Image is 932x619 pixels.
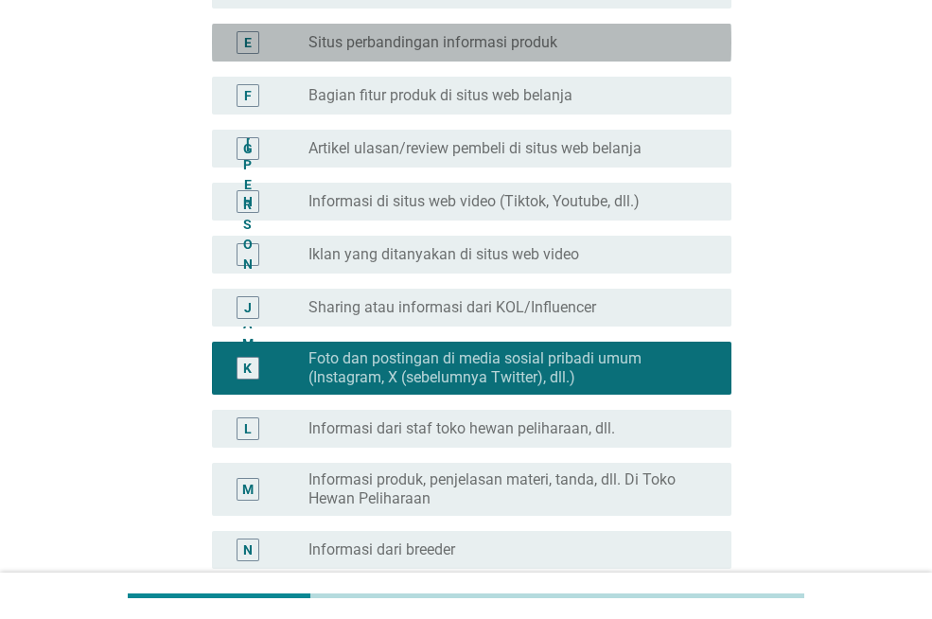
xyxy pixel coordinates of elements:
font: M [242,481,254,496]
font: F [244,87,252,102]
font: J [244,299,252,314]
font: Informasi produk, penjelasan materi, tanda, dll. Di Toko Hewan Peliharaan [308,470,676,507]
font: K [243,360,252,375]
font: Sharing atau informasi dari KOL/Influencer [308,298,596,316]
font: Situs perbandingan informasi produk [308,33,557,51]
font: Bagian fitur produk di situs web belanja [308,86,572,104]
font: Artikel ulasan/review pembeli di situs web belanja [308,139,642,157]
font: Informasi di situs web video (Tiktok, Youtube, dll.) [308,192,640,210]
font: Informasi dari staf toko hewan peliharaan, dll. [308,419,615,437]
font: E [244,34,252,49]
font: [PERSON_NAME] [242,137,254,371]
font: N [243,541,253,557]
font: L [244,420,252,435]
font: Foto dan postingan di media sosial pribadi umum (Instagram, X (sebelumnya Twitter), dll.) [308,349,642,386]
font: Informasi dari breeder [308,540,455,558]
font: Iklan yang ditanyakan di situs web video [308,245,579,263]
